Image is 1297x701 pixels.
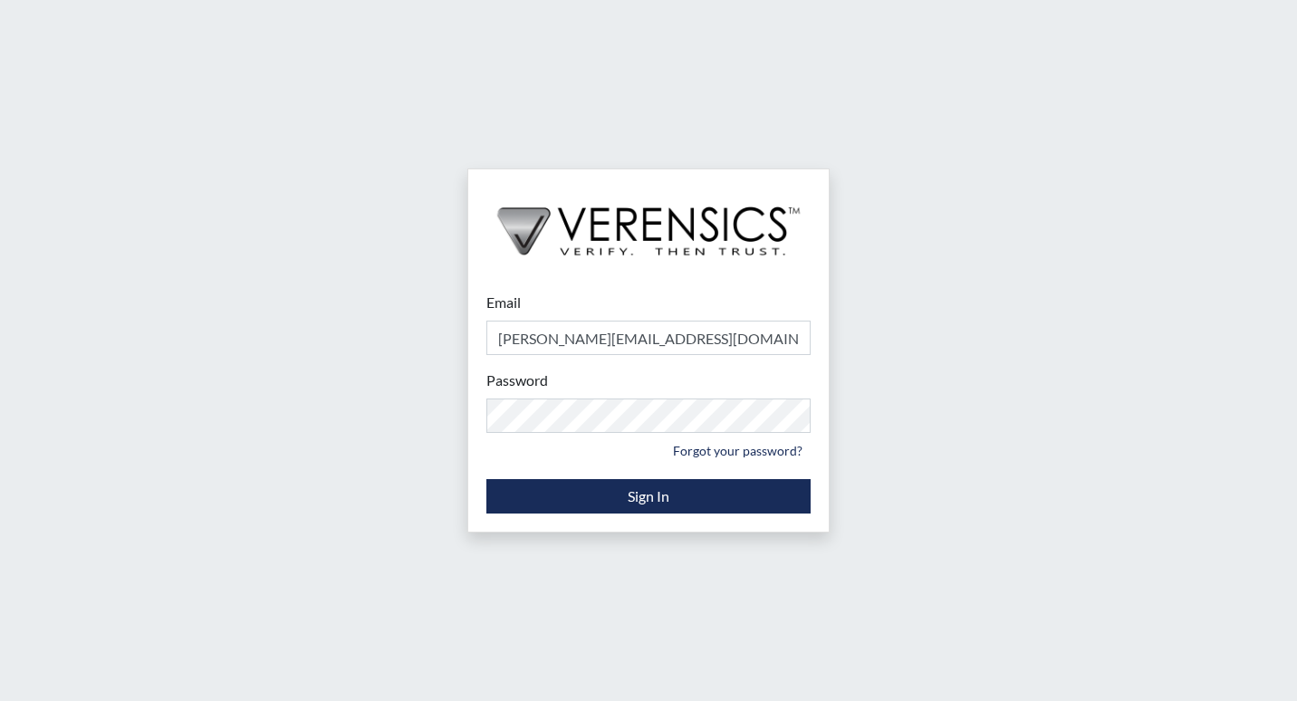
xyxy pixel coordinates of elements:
input: Email [486,321,811,355]
button: Sign In [486,479,811,514]
label: Password [486,370,548,391]
a: Forgot your password? [665,437,811,465]
label: Email [486,292,521,313]
img: logo-wide-black.2aad4157.png [468,169,829,274]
